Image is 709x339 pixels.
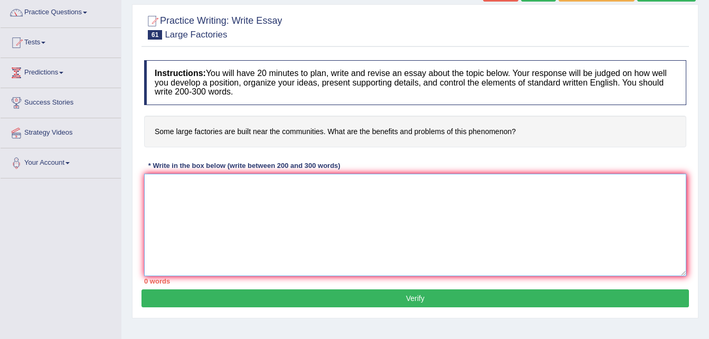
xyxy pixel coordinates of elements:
[148,30,162,40] span: 61
[144,161,344,171] div: * Write in the box below (write between 200 and 300 words)
[144,116,686,148] h4: Some large factories are built near the communities. What are the benefits and problems of this p...
[1,58,121,84] a: Predictions
[155,69,206,78] b: Instructions:
[1,148,121,175] a: Your Account
[141,289,689,307] button: Verify
[165,30,227,40] small: Large Factories
[144,13,282,40] h2: Practice Writing: Write Essay
[1,88,121,115] a: Success Stories
[144,60,686,105] h4: You will have 20 minutes to plan, write and revise an essay about the topic below. Your response ...
[144,276,686,286] div: 0 words
[1,118,121,145] a: Strategy Videos
[1,28,121,54] a: Tests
